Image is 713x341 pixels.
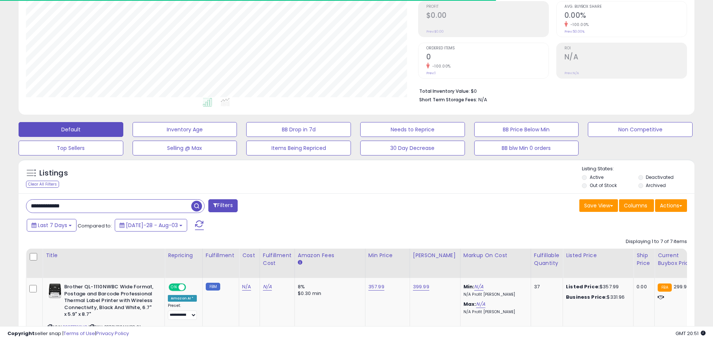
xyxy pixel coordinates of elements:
div: 8% [298,283,359,290]
a: N/A [474,283,483,291]
a: Privacy Policy [96,330,129,337]
b: Brother QL-1110NWBC Wide Format, Postage and Barcode Professional Thermal Label Printer with Wire... [64,283,154,320]
strong: Copyright [7,330,35,337]
span: OFF [185,284,197,291]
small: Prev: 50.00% [564,29,585,34]
div: Displaying 1 to 7 of 7 items [626,238,687,245]
span: [DATE]-28 - Aug-03 [126,222,178,229]
button: [DATE]-28 - Aug-03 [115,219,187,232]
span: 299.99 [674,283,690,290]
th: The percentage added to the cost of goods (COGS) that forms the calculator for Min & Max prices. [460,249,531,278]
button: Items Being Repriced [246,141,351,155]
h5: Listings [39,168,68,178]
div: Fulfillable Quantity [534,252,560,267]
span: ON [169,284,179,291]
a: N/A [476,301,485,308]
small: FBA [658,283,671,292]
h2: 0.00% [564,11,687,21]
p: N/A Profit [PERSON_NAME] [463,292,525,297]
button: BB blw Min 0 orders [474,141,579,155]
button: Save View [579,199,618,212]
div: [PERSON_NAME] [413,252,457,259]
h2: $0.00 [426,11,548,21]
button: Actions [655,199,687,212]
button: Selling @ Max [133,141,237,155]
div: Fulfillment [206,252,236,259]
b: Total Inventory Value: [419,88,470,94]
label: Active [590,174,603,180]
label: Deactivated [646,174,674,180]
span: ROI [564,46,687,50]
b: Business Price: [566,294,607,301]
h2: N/A [564,53,687,63]
small: FBM [206,283,220,291]
a: 399.99 [413,283,429,291]
a: 357.99 [368,283,384,291]
button: Inventory Age [133,122,237,137]
small: -100.00% [430,63,451,69]
button: BB Drop in 7d [246,122,351,137]
div: seller snap | | [7,330,129,337]
span: N/A [478,96,487,103]
small: Prev: 1 [426,71,436,75]
div: Amazon Fees [298,252,362,259]
div: Min Price [368,252,407,259]
div: Title [46,252,162,259]
img: 41M+NTVDo8L._SL40_.jpg [48,283,62,298]
span: Avg. Buybox Share [564,5,687,9]
span: Last 7 Days [38,222,67,229]
label: Out of Stock [590,182,617,188]
b: Max: [463,301,476,308]
button: BB Price Below Min [474,122,579,137]
div: Ship Price [637,252,651,267]
span: Ordered Items [426,46,548,50]
b: Short Term Storage Fees: [419,96,477,103]
b: Min: [463,283,475,290]
button: Filters [208,199,237,212]
a: N/A [242,283,251,291]
div: $0.30 min [298,290,359,297]
div: $357.99 [566,283,628,290]
button: Non Competitive [588,122,693,137]
div: Fulfillment Cost [263,252,292,267]
div: Markup on Cost [463,252,528,259]
button: Default [19,122,123,137]
span: | SKU: BRTQL1110NWBC 01 [88,324,141,330]
small: -100.00% [568,22,589,27]
li: $0 [419,86,681,95]
label: Archived [646,182,666,188]
div: Listed Price [566,252,630,259]
span: Profit [426,5,548,9]
div: Repricing [168,252,199,259]
small: Amazon Fees. [298,259,302,266]
span: Columns [624,202,647,209]
span: Compared to: [78,222,112,229]
button: Top Sellers [19,141,123,155]
div: Cost [242,252,257,259]
div: Amazon AI * [168,295,197,302]
button: Needs to Reprice [360,122,465,137]
div: Clear All Filters [26,181,59,188]
p: Listing States: [582,165,694,173]
b: Listed Price: [566,283,600,290]
h2: 0 [426,53,548,63]
div: 0.00 [637,283,649,290]
div: $331.96 [566,294,628,301]
span: 2025-08-11 20:51 GMT [675,330,706,337]
button: Columns [619,199,654,212]
a: Terms of Use [64,330,95,337]
small: Prev: N/A [564,71,579,75]
a: N/A [263,283,272,291]
a: B0BTTT33VQ [63,324,87,330]
div: Preset: [168,303,197,320]
p: N/A Profit [PERSON_NAME] [463,309,525,315]
div: 37 [534,283,557,290]
small: Prev: $0.00 [426,29,444,34]
button: 30 Day Decrease [360,141,465,155]
button: Last 7 Days [27,219,76,232]
div: Current Buybox Price [658,252,696,267]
